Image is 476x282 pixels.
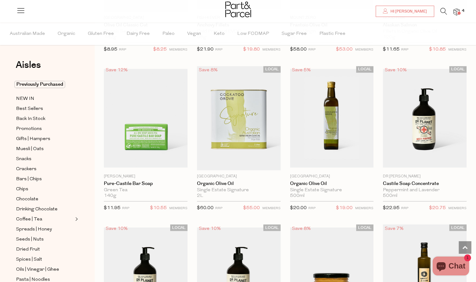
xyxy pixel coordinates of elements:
span: Crackers [16,165,36,173]
div: Green Tea [104,187,188,193]
span: $10.85 [429,46,446,54]
div: Save 7% [383,224,406,233]
span: LOCAL [263,66,281,73]
span: 500ml [290,193,305,198]
span: LOCAL [449,224,467,231]
div: Peppermint and Lavender [383,187,467,193]
a: Seeds | Nuts [16,235,73,243]
small: RRP [122,206,129,210]
span: $60.00 [197,205,214,210]
small: RRP [401,48,408,52]
small: MEMBERS [448,206,467,210]
a: Hi [PERSON_NAME] [376,6,434,17]
small: RRP [119,48,126,52]
img: Castile Soap Concentrate [383,69,467,167]
span: $11.65 [383,47,400,52]
span: $55.00 [243,204,260,212]
span: 500ml [383,193,397,198]
span: 4 [460,8,466,14]
span: Keto [214,23,225,45]
a: Chocolate [16,195,73,203]
img: Pure-Castile Bar Soap [104,69,188,167]
a: NEW IN [16,95,73,102]
span: Aisles [16,58,41,72]
a: Spices | Salt [16,255,73,263]
div: Save 10% [383,66,409,74]
span: Vegan [187,23,201,45]
div: Save 8% [197,66,220,74]
span: Organic [58,23,75,45]
a: Drinking Chocolate [16,205,73,213]
span: $20.75 [429,204,446,212]
small: MEMBERS [355,206,373,210]
p: [GEOGRAPHIC_DATA] [197,173,281,179]
span: LOCAL [449,66,467,73]
a: Aisles [16,60,41,76]
a: Crackers [16,165,73,173]
span: 140g [104,193,116,198]
span: Gluten Free [88,23,114,45]
span: Promotions [16,125,42,133]
small: RRP [308,48,316,52]
small: MEMBERS [169,206,188,210]
span: $58.00 [290,47,307,52]
p: [PERSON_NAME] [104,173,188,179]
a: Coffee | Tea [16,215,73,223]
a: Promotions [16,125,73,133]
inbox-online-store-chat: Shopify online store chat [431,257,471,277]
span: Coffee | Tea [16,215,42,223]
div: Save 12% [104,66,130,74]
span: Chips [16,185,28,193]
a: Muesli | Oats [16,145,73,153]
a: 4 [453,8,460,15]
span: Oils | Vinegar | Ghee [16,266,59,273]
small: MEMBERS [262,206,281,210]
img: Organic Olive Oil [197,66,281,170]
span: Previously Purchased [14,81,65,88]
small: RRP [401,206,408,210]
span: $10.55 [150,204,167,212]
div: Save 10% [197,224,223,233]
a: Castile Soap Concentrate [383,181,467,186]
small: MEMBERS [355,48,373,52]
span: Australian Made [10,23,45,45]
span: Dairy Free [126,23,150,45]
a: Spreads | Honey [16,225,73,233]
span: $53.00 [336,46,353,54]
span: 2L [197,193,203,198]
span: $20.00 [290,205,307,210]
button: Expand/Collapse Coffee | Tea [74,215,78,223]
span: Drinking Chocolate [16,205,58,213]
span: Snacks [16,155,31,163]
a: Bars | Chips [16,175,73,183]
span: NEW IN [16,95,34,102]
div: Single Estate Signature [290,187,374,193]
span: Gifts | Hampers [16,135,50,143]
span: Plastic Free [319,23,345,45]
a: Pure-Castile Bar Soap [104,181,188,186]
small: MEMBERS [448,48,467,52]
span: Sugar Free [282,23,307,45]
div: Save 8% [290,224,313,233]
span: $19.00 [336,204,353,212]
a: Gifts | Hampers [16,135,73,143]
div: Save 10% [104,224,130,233]
a: Organic Olive Oil [197,181,281,186]
span: Spreads | Honey [16,225,52,233]
img: Organic Olive Oil [290,69,374,167]
span: Paleo [162,23,175,45]
a: Oils | Vinegar | Ghee [16,265,73,273]
span: $22.95 [383,205,400,210]
span: Dried Fruit [16,246,40,253]
span: LOCAL [170,224,188,231]
span: Chocolate [16,195,38,203]
span: $21.90 [197,47,214,52]
span: LOCAL [356,66,373,73]
a: Chips [16,185,73,193]
span: Low FODMAP [237,23,269,45]
p: [GEOGRAPHIC_DATA] [290,173,374,179]
span: Best Sellers [16,105,43,112]
span: LOCAL [356,224,373,231]
span: Spices | Salt [16,256,42,263]
span: Muesli | Oats [16,145,44,153]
